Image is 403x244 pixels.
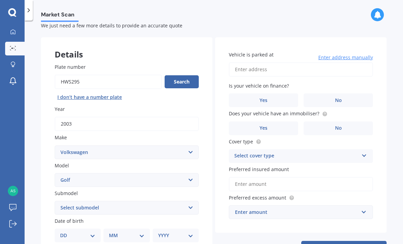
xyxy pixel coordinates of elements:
[260,125,267,131] span: Yes
[55,75,162,89] input: Enter plate number
[229,138,253,145] span: Cover type
[55,190,78,196] span: Submodel
[41,22,182,29] span: We just need a few more details to provide an accurate quote
[41,11,79,21] span: Market Scan
[55,134,67,141] span: Make
[229,51,274,58] span: Vehicle is parked at
[335,125,342,131] span: No
[55,106,65,112] span: Year
[41,37,212,58] div: Details
[335,98,342,103] span: No
[234,152,359,160] div: Select cover type
[165,75,199,88] button: Search
[55,64,86,70] span: Plate number
[55,162,69,169] span: Model
[229,194,286,201] span: Preferred excess amount
[229,111,319,117] span: Does your vehicle have an immobiliser?
[318,54,373,61] span: Enter address manually
[229,177,373,191] input: Enter amount
[8,186,18,196] img: 0095be4513ece48f661fca01f1b07c98
[229,166,289,172] span: Preferred insured amount
[55,117,199,131] input: YYYY
[235,208,359,216] div: Enter amount
[55,92,125,103] button: I don’t have a number plate
[229,82,289,89] span: Is your vehicle on finance?
[229,62,373,77] input: Enter address
[55,218,84,224] span: Date of birth
[260,98,267,103] span: Yes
